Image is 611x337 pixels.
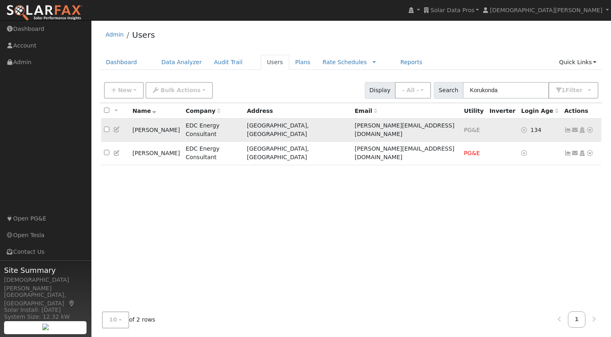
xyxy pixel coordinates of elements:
button: - All - [395,82,431,99]
div: Utility [464,107,484,115]
a: Login As [578,150,586,156]
td: [GEOGRAPHIC_DATA], [GEOGRAPHIC_DATA] [244,119,352,142]
td: [PERSON_NAME] [130,142,183,165]
a: Quick Links [553,55,602,70]
a: Rate Schedules [323,59,367,65]
td: [PERSON_NAME] [130,119,183,142]
span: 10 [109,316,117,323]
div: [GEOGRAPHIC_DATA], [GEOGRAPHIC_DATA] [4,291,87,308]
span: Email [355,108,377,114]
a: Other actions [586,149,594,158]
div: Actions [564,107,598,115]
a: k.yashwanth.kumar@gmail.com [572,126,579,134]
button: 1Filter [548,82,599,99]
span: Bulk Actions [160,87,201,93]
a: Users [132,30,155,40]
div: System Size: 12.32 kW [4,313,87,321]
img: retrieve [42,324,49,330]
span: Search [434,82,463,99]
button: Bulk Actions [145,82,212,99]
a: No login access [521,150,529,156]
div: [DEMOGRAPHIC_DATA][PERSON_NAME] [4,276,87,293]
a: Dashboard [100,55,143,70]
span: Company name [186,108,221,114]
a: Data Analyzer [155,55,208,70]
a: Other actions [586,126,594,134]
a: Plans [289,55,316,70]
a: Login As [578,127,586,133]
a: Admin [106,31,124,38]
a: No login access [521,127,531,133]
span: New [118,87,132,93]
div: Solar Install: [DATE] [4,306,87,314]
a: Reports [394,55,428,70]
span: [PERSON_NAME][EMAIL_ADDRESS][DOMAIN_NAME] [355,122,455,137]
span: CSV [464,127,480,133]
button: 10 [102,311,129,328]
img: SolarFax [6,4,82,22]
div: Address [247,107,349,115]
td: EDC Energy Consultant [183,142,244,165]
span: Filter [565,87,587,93]
a: Audit Trail [208,55,249,70]
a: Users [261,55,289,70]
a: Show Graph [564,127,572,133]
span: Name [132,108,156,114]
span: [DEMOGRAPHIC_DATA][PERSON_NAME] [490,7,602,13]
a: Edit User [113,126,121,133]
a: 1 [568,311,586,327]
span: Site Summary [4,265,87,276]
span: Solar Data Pros [431,7,474,13]
span: Days since last login [521,108,559,114]
td: EDC Energy Consultant [183,119,244,142]
span: 04/29/2025 4:06:07 PM [531,127,542,133]
span: Display [365,82,395,99]
td: [GEOGRAPHIC_DATA], [GEOGRAPHIC_DATA] [244,142,352,165]
input: Search [463,82,549,99]
a: k.yashwanth.kumark@gmail.com [572,149,579,158]
a: Show Graph [564,150,572,156]
a: Edit User [113,150,121,156]
span: of 2 rows [102,311,156,328]
span: [PERSON_NAME][EMAIL_ADDRESS][DOMAIN_NAME] [355,145,455,160]
div: Inverter [490,107,516,115]
span: Utility Production Issue since 04/30/25 [464,150,480,156]
a: Map [68,300,76,307]
button: New [104,82,144,99]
